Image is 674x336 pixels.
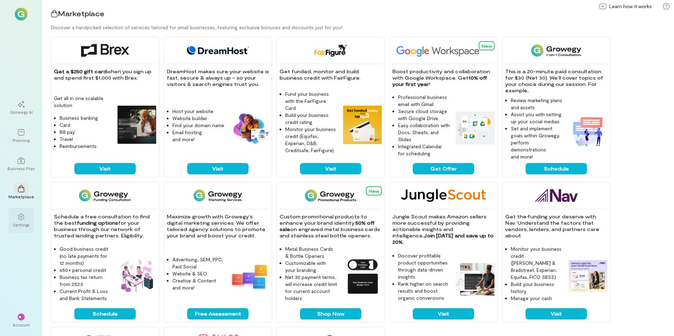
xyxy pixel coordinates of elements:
[74,308,136,319] button: Schedule
[511,97,563,111] li: Review marketing plans and assets
[54,95,112,109] p: Get all in one scalable solution
[230,262,269,290] img: Growegy - Marketing Services feature
[60,288,112,302] li: Current Profit & Loss and Bank Statements
[285,91,337,112] li: Fund your business with the FairFigure Card
[505,68,607,94] p: This is a 20-minute paid consultation for $30 (Net 30). We’ll cover topics of your choice during ...
[456,263,495,296] img: Jungle Scout feature
[398,122,450,143] li: Easy collaboration with Docs, Sheets, and Slides
[511,281,563,295] li: Build your business history
[398,108,450,122] li: Secure cloud storage with Google Drive
[285,112,337,126] li: Build your business credit rating
[60,136,112,143] li: Travel
[285,245,337,260] li: Metal Business Cards & Bottle Openers
[184,44,251,57] img: DreamHost
[60,245,112,267] li: Good business credit (no late payments for 12 months)
[172,129,225,143] li: Email hosting and more!
[300,308,361,319] button: Shop Now
[10,109,33,115] div: Growegy AI
[187,163,249,174] button: Visit
[280,213,382,239] p: Custom promotional products to enhance your brand identity. on engraved metal business cards and ...
[609,3,652,10] span: Learn how it works
[54,68,156,81] p: when you sign up and spend first $1,000 with Brex.
[482,43,492,48] span: New
[531,44,581,57] img: 1-on-1 Consultation
[280,68,382,81] p: Get funded, monitor and build business credit with FairFigure.
[117,106,156,144] img: Brex feature
[392,75,489,87] strong: 10% off your first year
[60,274,112,288] li: Business tax return from 2023
[8,151,34,177] a: Business Plan
[117,257,156,295] img: Funding Consultation feature
[7,166,35,171] div: Business Plan
[8,180,34,205] a: Marketplace
[413,308,474,319] button: Visit
[285,274,337,302] li: Net 30 payment terms, will increase credit limit for current account holders
[535,189,578,202] img: Nav
[285,260,337,274] li: Customizable with your branding
[167,68,269,87] p: DreamHost makes sure your website is fast, secure & always up - so your visitors & search engines...
[172,256,225,270] li: Advertising, SEM, PPC, Paid Social
[58,9,104,18] span: Marketplace
[13,322,30,328] div: Account
[392,213,495,245] p: Jungle Scout makes Amazon sellers more successful by providing actionable insights and intelligence.
[280,220,376,232] strong: 50% off sale
[505,213,607,239] p: Get the funding your deserve with Nav. Understand the factors that vendors, lenders, and partners...
[398,280,450,301] li: Rank higher on search results and boost organic conversions
[305,189,357,202] img: Growegy Promo Products
[187,308,249,319] button: Free Assessment
[511,245,563,281] li: Monitor your business credit ([PERSON_NAME] & Bradstreet, Experian, Equifax, FICO SBSS)
[172,115,225,122] li: Website builder
[511,111,563,125] li: Assist you with setting up your social medias
[392,68,495,87] p: Boost productivity and collaboration with Google Workspace. Get !
[54,213,156,239] p: Schedule a free consultation to find the best for your business through our network of trusted le...
[392,44,496,57] img: Google Workspace
[300,163,361,174] button: Visit
[194,189,243,202] img: Growegy - Marketing Services
[314,44,347,57] img: FairFigure
[172,277,225,291] li: Creative & Content and more!
[60,143,112,150] li: Reimbursements
[456,112,495,144] img: Google Workspace feature
[51,24,674,31] div: Discover a handpicked selection of services tailored for small businesses, featuring exclusive bo...
[60,129,112,136] li: Bill pay
[79,189,131,202] img: Funding Consultation
[511,295,563,302] li: Manage your cash
[230,112,269,144] img: DreamHost feature
[398,94,450,108] li: Professional business email with Gmail
[167,213,269,239] p: Maximize growth with Growegy's digital marketing services. We offer tailored agency solutions to ...
[172,108,225,115] li: Host your website
[172,270,225,277] li: Website & SEO
[392,232,495,245] strong: Join [DATE] and save up to 20%.
[401,189,486,202] img: Jungle Scout
[398,143,450,157] li: Integrated Calendar for scheduling
[343,257,382,295] img: Growegy Promo Products feature
[172,122,225,129] li: Find your domain name
[285,126,337,154] li: Monitor your business credit (Equifax, Experian, D&B, Creditsafe, FairFigure)
[74,163,136,174] button: Visit
[526,163,587,174] button: Schedule
[398,252,450,280] li: Discover profitable product opportunities through data-driven insights
[60,114,112,122] li: Business banking
[13,222,30,228] div: Settings
[343,106,382,144] img: FairFigure feature
[569,260,607,293] img: Nav feature
[60,122,112,129] li: Card
[54,68,107,74] strong: Get a $250 gift card
[8,95,34,120] a: Growegy AI
[569,112,607,150] img: 1-on-1 Consultation feature
[8,123,34,149] a: Planning
[511,125,563,160] li: Set and implement goals within Growegy, perform demonstrations and more!
[13,137,30,143] div: Planning
[8,194,34,199] div: Marketplace
[77,220,118,226] strong: funding options
[81,44,129,57] img: Brex
[526,308,587,319] button: Visit
[369,188,379,193] span: New
[60,267,112,274] li: 650+ personal credit
[413,163,474,174] button: Get Offer
[8,208,34,233] a: Settings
